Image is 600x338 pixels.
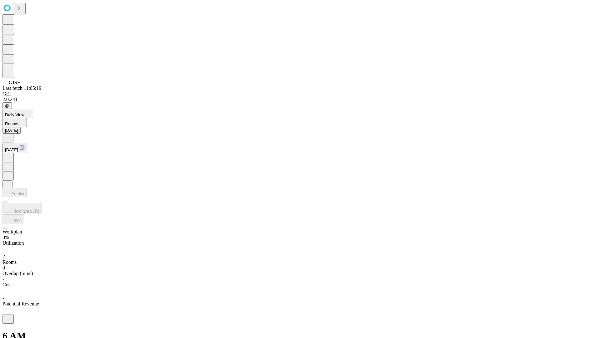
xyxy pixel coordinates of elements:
span: @ [5,103,9,108]
span: 2 [2,254,5,259]
span: Rooms [5,121,18,126]
div: 2.0.241 [2,97,597,102]
button: Predict [2,188,27,197]
span: - [2,295,4,301]
button: [DATE] [2,127,21,134]
span: 0 [2,265,5,270]
span: Last fetch: 11:05:19 [2,85,41,91]
span: 0% [2,235,9,240]
button: Fetch [2,214,24,223]
span: GJSH [9,80,21,85]
span: - [2,276,4,282]
button: Daily View [2,109,33,118]
span: Utilization [2,240,24,246]
span: Daily View [5,112,24,117]
span: Cost [2,282,12,287]
span: Insights (0) [15,209,39,214]
span: Potential Revenue [2,301,39,306]
span: Workplan [2,229,22,234]
button: @ [2,102,12,109]
span: Rooms [2,259,17,265]
span: Overlap (mins) [2,271,33,276]
div: GEI [2,91,597,97]
button: [DATE] [2,143,28,153]
button: Rooms [2,118,27,127]
span: [DATE] [5,147,18,152]
button: Insights (0) [2,203,42,213]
